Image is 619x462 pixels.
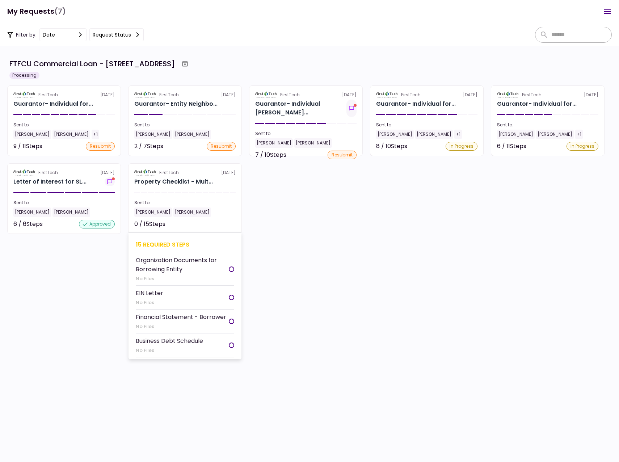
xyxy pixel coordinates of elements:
div: In Progress [567,142,598,151]
div: Sent to: [134,122,236,128]
div: [PERSON_NAME] [173,207,211,217]
div: Business Debt Schedule [136,336,203,345]
div: 6 / 6 Steps [13,220,43,228]
button: Open menu [599,3,616,20]
button: show-messages [346,100,357,117]
button: date [39,28,87,41]
div: [PERSON_NAME] [536,130,574,139]
div: Guarantor- Individual for SLOV AND SLOV, LLC John Curran [13,100,93,108]
div: Letter of Interest for SLOV AND SLOV, LLC 1639 Alameda Ave Lakewood OH [13,177,87,186]
div: Sent to: [13,199,115,206]
div: [PERSON_NAME] [376,130,414,139]
img: Partner logo [134,169,156,176]
div: +1 [454,130,462,139]
div: No Files [136,347,203,354]
div: Filter by: [7,28,144,41]
div: Organization Documents for Borrowing Entity [136,256,229,274]
div: EIN Letter [136,289,163,298]
div: [PERSON_NAME] [13,207,51,217]
div: [DATE] [376,92,477,98]
div: Sent to: [13,122,115,128]
img: Partner logo [134,92,156,98]
div: resubmit [86,142,115,151]
div: Sent to: [497,122,598,128]
div: [DATE] [134,169,236,176]
div: [DATE] [497,92,598,98]
div: No Files [136,299,163,306]
div: [PERSON_NAME] [415,130,453,139]
div: 7 / 10 Steps [255,151,286,159]
div: Guarantor- Individual for SLOV AND SLOV, LLC Joe Miketo [376,100,456,108]
div: [PERSON_NAME] [497,130,535,139]
div: resubmit [328,151,357,159]
div: Sent to: [376,122,477,128]
div: FirstTech [159,169,179,176]
div: [PERSON_NAME] [255,138,293,148]
button: Request status [89,28,144,41]
h1: My Requests [7,4,66,19]
button: show-messages [105,177,115,186]
div: [DATE] [13,92,115,98]
div: 0 / 15 Steps [134,220,165,228]
div: [PERSON_NAME] [134,130,172,139]
div: approved [79,220,115,228]
div: In Progress [446,142,477,151]
div: 9 / 11 Steps [13,142,42,151]
img: Partner logo [376,92,398,98]
div: No Files [136,323,226,330]
div: [DATE] [13,169,115,176]
img: Partner logo [13,169,35,176]
div: FirstTech [280,92,300,98]
div: 8 / 10 Steps [376,142,407,151]
div: 2 / 7 Steps [134,142,163,151]
div: FirstTech [38,169,58,176]
div: 15 required steps [136,240,234,249]
div: Guarantor- Individual Jim Miketo [255,100,346,117]
div: date [43,31,55,39]
div: Financial Statement - Borrower [136,312,226,322]
div: [PERSON_NAME] [294,138,332,148]
div: Not started [203,220,236,228]
div: FirstTech [159,92,179,98]
div: [PERSON_NAME] [13,130,51,139]
span: (7) [54,4,66,19]
div: 6 / 11 Steps [497,142,526,151]
div: [PERSON_NAME] [134,207,172,217]
div: [PERSON_NAME] [173,130,211,139]
div: +1 [92,130,99,139]
div: Guarantor- Entity Neighborhood Drummer, LLC [134,100,218,108]
img: Partner logo [13,92,35,98]
div: FirstTech [401,92,421,98]
div: [DATE] [255,92,357,98]
div: [PERSON_NAME] [52,207,90,217]
div: resubmit [207,142,236,151]
button: Archive workflow [178,57,191,70]
div: +1 [575,130,583,139]
div: [DATE] [134,92,236,98]
div: [PERSON_NAME] [52,130,90,139]
div: Sent to: [134,199,236,206]
div: Guarantor- Individual for SLOV AND SLOV, LLC Shawn Buckley [497,100,577,108]
div: FirstTech [38,92,58,98]
div: Sent to: [255,130,357,137]
div: FTFCU Commercial Loan - [STREET_ADDRESS] [9,58,175,69]
div: Property Checklist - Multi-Family 1639 Alameda Ave [134,177,213,186]
img: Partner logo [255,92,277,98]
div: Processing [9,72,39,79]
div: FirstTech [522,92,542,98]
div: No Files [136,275,229,282]
img: Partner logo [497,92,519,98]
